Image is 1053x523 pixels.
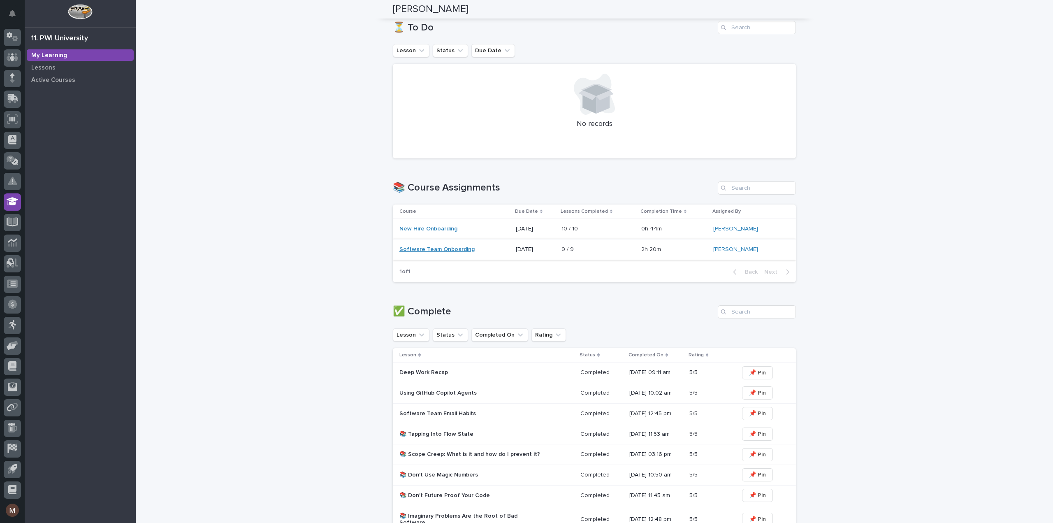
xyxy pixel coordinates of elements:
[749,491,766,500] span: 📌 Pin
[749,471,766,479] span: 📌 Pin
[399,207,416,216] p: Course
[629,369,683,376] p: [DATE] 09:11 am
[580,470,611,479] p: Completed
[749,451,766,459] span: 📌 Pin
[580,429,611,438] p: Completed
[31,52,67,59] p: My Learning
[580,367,611,376] p: Completed
[433,328,468,342] button: Status
[399,410,543,417] p: Software Team Email Habits
[393,485,796,506] tr: 📚 Don't Future Proof Your CodeCompletedCompleted [DATE] 11:45 am5/55/5 📌 Pin
[531,328,566,342] button: Rating
[399,451,543,458] p: 📚 Scope Creep: What is it and how do I prevent it?
[580,449,611,458] p: Completed
[25,74,136,86] a: Active Courses
[742,386,773,400] button: 📌 Pin
[393,306,714,318] h1: ✅ Complete
[689,351,704,360] p: Rating
[749,389,766,397] span: 📌 Pin
[393,239,796,260] tr: Software Team Onboarding [DATE]9 / 99 / 9 2h 20m2h 20m [PERSON_NAME]
[393,465,796,486] tr: 📚 Don't Use Magic NumbersCompletedCompleted [DATE] 10:50 am5/55/5 📌 Pin
[712,207,741,216] p: Assigned By
[399,246,475,253] a: Software Team Onboarding
[393,328,429,342] button: Lesson
[629,431,683,438] p: [DATE] 11:53 am
[393,219,796,239] tr: New Hire Onboarding [DATE]10 / 1010 / 10 0h 44m0h 44m [PERSON_NAME]
[25,49,136,61] a: My Learning
[399,390,543,397] p: Using GitHub Copilot Agents
[10,10,21,23] div: Notifications
[393,182,714,194] h1: 📚 Course Assignments
[640,207,682,216] p: Completion Time
[561,244,575,253] p: 9 / 9
[393,424,796,444] tr: 📚 Tapping Into Flow StateCompletedCompleted [DATE] 11:53 am5/55/5 📌 Pin
[580,514,611,523] p: Completed
[761,268,796,276] button: Next
[393,262,417,282] p: 1 of 1
[399,472,543,479] p: 📚 Don't Use Magic Numbers
[713,246,758,253] a: [PERSON_NAME]
[689,449,699,458] p: 5/5
[433,44,468,57] button: Status
[629,390,683,397] p: [DATE] 10:02 am
[718,305,796,318] input: Search
[516,246,555,253] p: [DATE]
[393,444,796,465] tr: 📚 Scope Creep: What is it and how do I prevent it?CompletedCompleted [DATE] 03:16 pm5/55/5 📌 Pin
[629,492,683,499] p: [DATE] 11:45 am
[4,5,21,22] button: Notifications
[31,77,75,84] p: Active Courses
[399,225,457,232] a: New Hire Onboarding
[742,448,773,461] button: 📌 Pin
[713,225,758,232] a: [PERSON_NAME]
[31,64,56,72] p: Lessons
[471,44,515,57] button: Due Date
[68,4,92,19] img: Workspace Logo
[641,244,663,253] p: 2h 20m
[561,207,608,216] p: Lessons Completed
[742,489,773,502] button: 📌 Pin
[749,409,766,418] span: 📌 Pin
[580,490,611,499] p: Completed
[742,407,773,420] button: 📌 Pin
[689,514,699,523] p: 5/5
[629,516,683,523] p: [DATE] 12:48 pm
[393,403,796,424] tr: Software Team Email HabitsCompletedCompleted [DATE] 12:45 pm5/55/5 📌 Pin
[393,44,429,57] button: Lesson
[742,428,773,441] button: 📌 Pin
[742,468,773,481] button: 📌 Pin
[629,410,683,417] p: [DATE] 12:45 pm
[689,470,699,479] p: 5/5
[393,22,714,34] h1: ⏳ To Do
[689,490,699,499] p: 5/5
[516,225,555,232] p: [DATE]
[689,367,699,376] p: 5/5
[399,492,543,499] p: 📚 Don't Future Proof Your Code
[764,269,782,275] span: Next
[393,363,796,383] tr: Deep Work RecapCompletedCompleted [DATE] 09:11 am5/55/5 📌 Pin
[471,328,528,342] button: Completed On
[399,369,543,376] p: Deep Work Recap
[740,269,758,275] span: Back
[689,429,699,438] p: 5/5
[561,224,580,232] p: 10 / 10
[641,224,663,232] p: 0h 44m
[393,383,796,403] tr: Using GitHub Copilot AgentsCompletedCompleted [DATE] 10:02 am5/55/5 📌 Pin
[399,431,543,438] p: 📚 Tapping Into Flow State
[580,388,611,397] p: Completed
[393,3,469,15] h2: [PERSON_NAME]
[629,472,683,479] p: [DATE] 10:50 am
[399,351,416,360] p: Lesson
[718,21,796,34] input: Search
[718,181,796,195] div: Search
[4,502,21,519] button: users-avatar
[580,409,611,417] p: Completed
[580,351,595,360] p: Status
[629,351,663,360] p: Completed On
[629,451,683,458] p: [DATE] 03:16 pm
[742,366,773,379] button: 📌 Pin
[689,409,699,417] p: 5/5
[726,268,761,276] button: Back
[403,120,786,129] p: No records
